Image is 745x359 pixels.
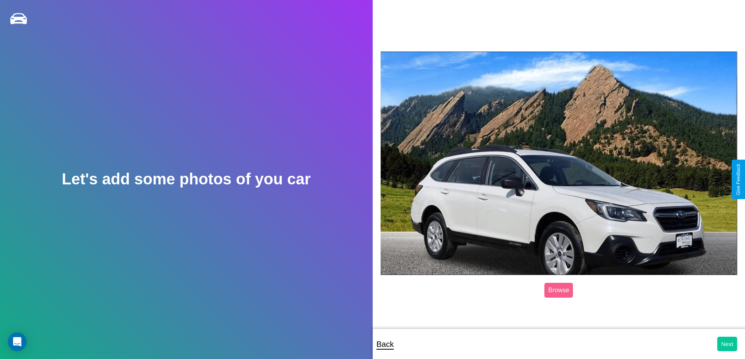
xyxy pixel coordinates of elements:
p: Back [377,337,394,351]
div: Give Feedback [736,164,741,195]
h2: Let's add some photos of you car [62,170,311,188]
img: posted [381,52,738,275]
label: Browse [544,283,573,298]
div: Open Intercom Messenger [8,332,27,351]
button: Next [717,337,737,351]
